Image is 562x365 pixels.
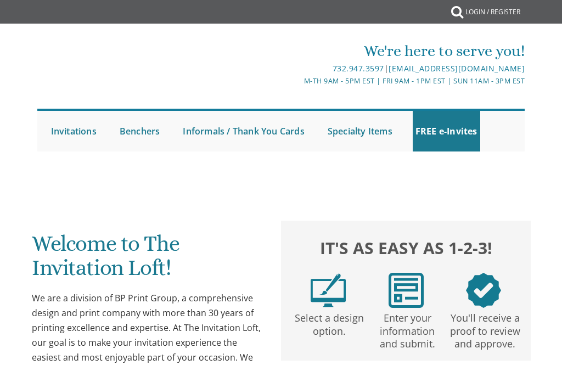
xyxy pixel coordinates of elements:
a: Invitations [48,111,99,151]
p: Enter your information and submit. [370,308,444,350]
p: Select a design option. [293,308,366,338]
a: FREE e-Invites [413,111,480,151]
div: We're here to serve you! [200,40,525,62]
h1: Welcome to The Invitation Loft! [32,232,265,288]
a: 732.947.3597 [333,63,384,74]
h2: It's as easy as 1-2-3! [289,237,522,260]
div: | [200,62,525,75]
a: Informals / Thank You Cards [180,111,307,151]
a: Specialty Items [325,111,395,151]
img: step1.png [311,273,346,308]
a: [EMAIL_ADDRESS][DOMAIN_NAME] [389,63,525,74]
a: Benchers [117,111,163,151]
div: M-Th 9am - 5pm EST | Fri 9am - 1pm EST | Sun 11am - 3pm EST [200,75,525,87]
img: step3.png [466,273,501,308]
img: step2.png [389,273,424,308]
p: You'll receive a proof to review and approve. [448,308,522,350]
